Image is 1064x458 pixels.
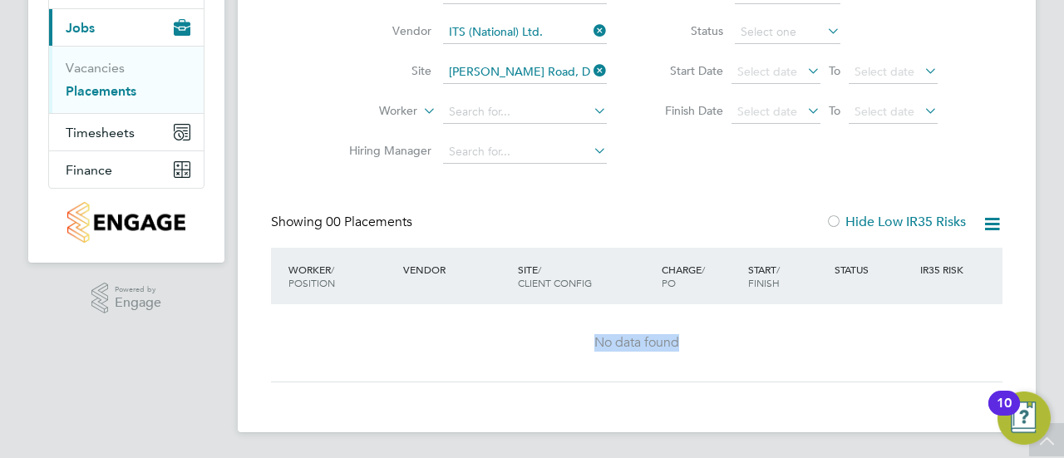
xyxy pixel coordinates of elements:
[322,103,417,120] label: Worker
[271,214,416,231] div: Showing
[514,254,658,298] div: Site
[997,403,1012,425] div: 10
[658,254,744,298] div: Charge
[91,283,162,314] a: Powered byEngage
[443,21,607,44] input: Search for...
[115,296,161,310] span: Engage
[916,254,973,284] div: IR35 Risk
[824,60,845,81] span: To
[284,254,399,298] div: Worker
[326,214,412,230] span: 00 Placements
[443,101,607,124] input: Search for...
[336,143,431,158] label: Hiring Manager
[288,263,335,289] span: / Position
[399,254,514,284] div: Vendor
[49,151,204,188] button: Finance
[336,23,431,38] label: Vendor
[824,100,845,121] span: To
[662,263,705,289] span: / PO
[336,63,431,78] label: Site
[997,392,1051,445] button: Open Resource Center, 10 new notifications
[735,21,840,44] input: Select one
[748,263,780,289] span: / Finish
[48,202,204,243] a: Go to home page
[744,254,830,298] div: Start
[66,83,136,99] a: Placements
[66,125,135,140] span: Timesheets
[737,64,797,79] span: Select date
[443,61,607,84] input: Search for...
[855,104,914,119] span: Select date
[648,23,723,38] label: Status
[855,64,914,79] span: Select date
[66,20,95,36] span: Jobs
[825,214,966,230] label: Hide Low IR35 Risks
[648,103,723,118] label: Finish Date
[443,140,607,164] input: Search for...
[49,114,204,150] button: Timesheets
[830,254,917,284] div: Status
[115,283,161,297] span: Powered by
[518,263,592,289] span: / Client Config
[737,104,797,119] span: Select date
[648,63,723,78] label: Start Date
[49,9,204,46] button: Jobs
[288,334,986,352] div: No data found
[49,46,204,113] div: Jobs
[66,60,125,76] a: Vacancies
[67,202,185,243] img: countryside-properties-logo-retina.png
[66,162,112,178] span: Finance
